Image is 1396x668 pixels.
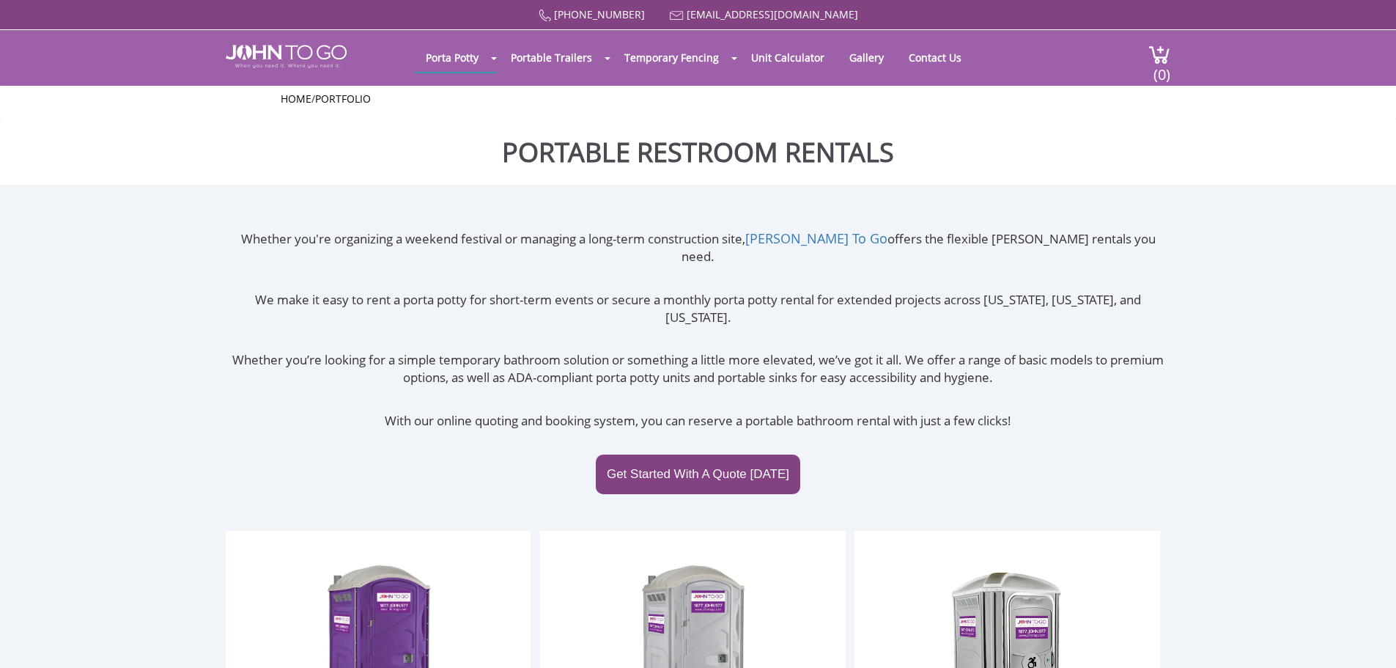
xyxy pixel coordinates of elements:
a: [PERSON_NAME] To Go [745,230,887,247]
p: With our online quoting and booking system, you can reserve a portable bathroom rental with just ... [226,412,1170,430]
a: Porta Potty [415,43,490,72]
img: Mail [670,11,684,21]
a: Contact Us [898,43,972,72]
a: Unit Calculator [740,43,835,72]
a: [EMAIL_ADDRESS][DOMAIN_NAME] [687,7,858,21]
p: Whether you’re looking for a simple temporary bathroom solution or something a little more elevat... [226,351,1170,387]
img: JOHN to go [226,45,347,68]
p: Whether you're organizing a weekend festival or managing a long-term construction site, offers th... [226,230,1170,266]
a: Portable Trailers [500,43,603,72]
a: Get Started With A Quote [DATE] [596,455,800,494]
a: [PHONE_NUMBER] [554,7,645,21]
a: Portfolio [315,92,371,106]
ul: / [281,92,1116,106]
img: Call [539,10,551,22]
a: Temporary Fencing [613,43,730,72]
img: cart a [1148,45,1170,65]
a: Gallery [838,43,895,72]
span: (0) [1153,53,1170,84]
a: Home [281,92,311,106]
p: We make it easy to rent a porta potty for short-term events or secure a monthly porta potty renta... [226,291,1170,327]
